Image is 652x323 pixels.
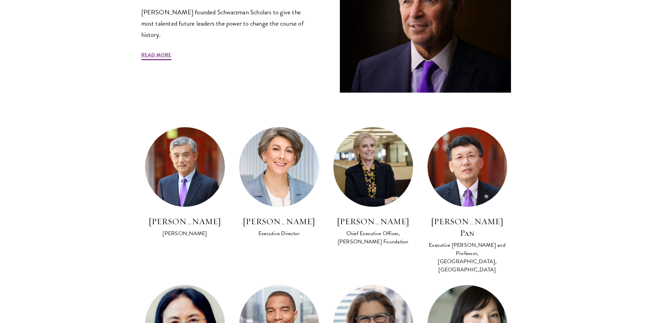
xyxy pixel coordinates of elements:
[333,229,413,246] div: Chief Executive Officer, [PERSON_NAME] Foundation
[141,6,312,40] p: [PERSON_NAME] founded Schwarzman Scholars to give the most talented future leaders the power to c...
[239,229,319,238] div: Executive Director
[333,216,413,227] h3: [PERSON_NAME]
[333,127,413,246] a: [PERSON_NAME] Chief Executive Officer, [PERSON_NAME] Foundation
[145,229,225,238] div: [PERSON_NAME]
[239,127,319,238] a: [PERSON_NAME] Executive Director
[427,241,508,274] div: Executive [PERSON_NAME] and Professor, [GEOGRAPHIC_DATA], [GEOGRAPHIC_DATA]
[427,127,508,274] a: [PERSON_NAME] Pan Executive [PERSON_NAME] and Professor, [GEOGRAPHIC_DATA], [GEOGRAPHIC_DATA]
[145,127,225,238] a: [PERSON_NAME] [PERSON_NAME]
[427,216,508,239] h3: [PERSON_NAME] Pan
[145,216,225,227] h3: [PERSON_NAME]
[141,51,171,61] a: Read More
[239,216,319,227] h3: [PERSON_NAME]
